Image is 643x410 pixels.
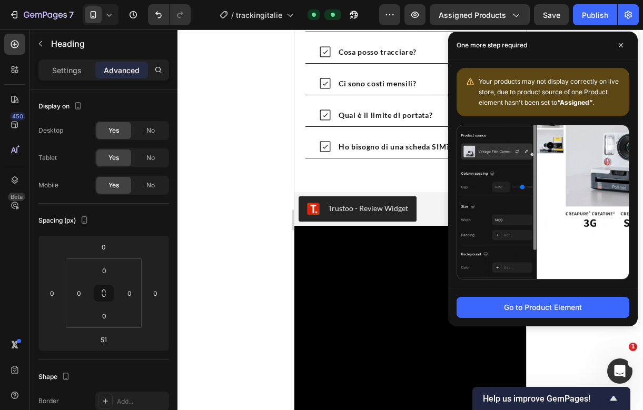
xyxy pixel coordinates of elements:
div: Mobile [38,181,58,190]
div: 450 [10,112,25,121]
span: No [146,153,155,163]
div: Spacing (px) [38,214,91,228]
div: Go to Product Element [504,302,582,313]
div: Display on [38,99,84,114]
span: Your products may not display correctly on live store, due to product source of one Product eleme... [479,77,619,106]
b: “Assigned” [557,98,592,106]
button: Go to Product Element [457,297,629,318]
iframe: Design area [294,29,526,410]
div: Tablet [38,153,57,163]
div: Desktop [38,126,63,135]
iframe: Intercom live chat [607,358,632,384]
input: 0 [93,239,114,255]
div: Add... [117,397,166,406]
div: Beta [8,193,25,201]
button: Show survey - Help us improve GemPages! [483,392,620,405]
button: Save [534,4,569,25]
input: 0 [44,285,60,301]
p: Advanced [104,65,140,76]
div: Undo/Redo [148,4,191,25]
span: No [146,181,155,190]
span: trackingitalie [236,9,282,21]
div: Shape [38,370,72,384]
span: Save [543,11,560,19]
span: Help us improve GemPages! [483,394,607,404]
input: 51 [93,332,114,347]
span: / [231,9,234,21]
span: No [146,126,155,135]
input: 0px [122,285,137,301]
span: 1 [629,343,637,351]
input: 0 [147,285,163,301]
p: One more step required [457,40,527,51]
input: 0px [94,308,115,324]
span: Yes [108,181,119,190]
button: Assigned Products [430,4,530,25]
div: Publish [582,9,608,21]
p: Settings [52,65,82,76]
span: Yes [108,126,119,135]
p: Heading [51,37,165,50]
button: Publish [573,4,617,25]
input: 0px [94,263,115,278]
p: 7 [69,8,74,21]
input: 0px [71,285,87,301]
span: Yes [108,153,119,163]
span: Assigned Products [439,9,506,21]
div: Border [38,396,59,406]
button: 7 [4,4,78,25]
